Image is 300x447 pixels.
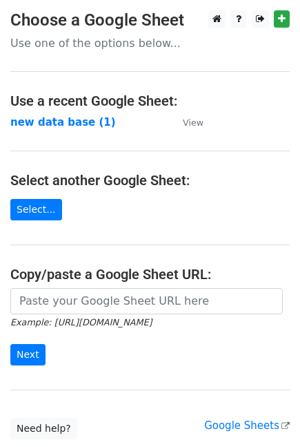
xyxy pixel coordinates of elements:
[10,266,290,283] h4: Copy/paste a Google Sheet URL:
[10,116,116,129] a: new data base (1)
[10,93,290,109] h4: Use a recent Google Sheet:
[10,172,290,189] h4: Select another Google Sheet:
[169,116,203,129] a: View
[10,199,62,220] a: Select...
[10,317,152,327] small: Example: [URL][DOMAIN_NAME]
[10,36,290,50] p: Use one of the options below...
[204,419,290,432] a: Google Sheets
[231,381,300,447] iframe: Chat Widget
[10,10,290,30] h3: Choose a Google Sheet
[10,344,46,365] input: Next
[183,117,203,128] small: View
[10,288,283,314] input: Paste your Google Sheet URL here
[10,418,77,439] a: Need help?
